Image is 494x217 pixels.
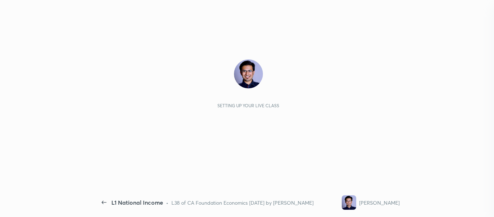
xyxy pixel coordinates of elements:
img: 5f78e08646bc44f99abb663be3a7d85a.jpg [234,59,263,88]
div: L1 National Income [111,198,163,207]
img: 5f78e08646bc44f99abb663be3a7d85a.jpg [342,195,356,210]
div: L38 of CA Foundation Economics [DATE] by [PERSON_NAME] [171,199,314,206]
div: Setting up your live class [217,103,279,108]
div: • [166,199,169,206]
div: [PERSON_NAME] [359,199,400,206]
